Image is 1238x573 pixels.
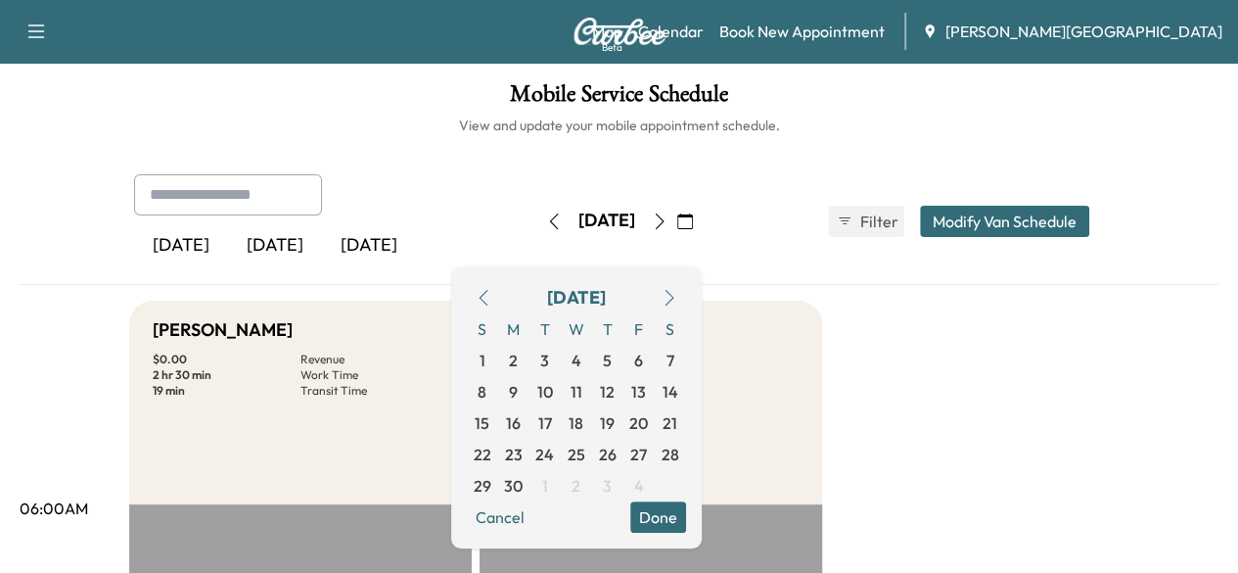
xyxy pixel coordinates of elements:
span: 14 [663,380,678,404]
span: T [529,313,561,345]
p: $ 0.00 [153,352,300,367]
p: Revenue [651,352,799,367]
span: 15 [475,411,489,435]
span: M [498,313,529,345]
p: Work Time [300,367,448,383]
span: 20 [629,411,648,435]
span: 2 [509,349,518,372]
h5: [PERSON_NAME] [153,316,293,344]
span: 10 [537,380,553,404]
span: 3 [540,349,549,372]
div: [DATE] [578,209,635,233]
span: T [592,313,623,345]
span: S [467,313,498,345]
p: 19 min [153,383,300,399]
div: [DATE] [134,223,228,268]
span: 1 [480,349,485,372]
span: 30 [504,474,523,498]
span: 26 [599,443,617,466]
span: 5 [603,349,612,372]
img: Curbee Logo [573,18,666,45]
span: 9 [509,380,518,404]
span: 22 [474,443,491,466]
span: 12 [600,380,615,404]
div: [DATE] [228,223,322,268]
h1: Mobile Service Schedule [20,82,1218,116]
span: 11 [571,380,582,404]
span: 4 [634,474,644,498]
p: 2 hr 30 min [153,367,300,383]
span: W [561,313,592,345]
span: 27 [630,443,647,466]
a: Calendar [638,20,704,43]
p: Transit Time [300,383,448,399]
span: 18 [569,411,583,435]
button: Modify Van Schedule [920,206,1089,237]
span: 4 [572,349,581,372]
span: 17 [538,411,552,435]
span: 24 [535,443,554,466]
p: 06:00AM [20,497,88,520]
button: Filter [828,206,904,237]
h6: View and update your mobile appointment schedule. [20,116,1218,135]
span: 28 [662,443,679,466]
p: Revenue [300,352,448,367]
span: S [655,313,686,345]
div: [DATE] [547,284,606,311]
a: MapBeta [592,20,622,43]
span: 21 [663,411,677,435]
span: 1 [542,474,548,498]
span: 8 [478,380,486,404]
span: 2 [572,474,580,498]
span: 6 [634,349,643,372]
button: Done [630,501,686,533]
span: 16 [506,411,521,435]
span: Filter [860,210,895,233]
div: Beta [602,40,622,55]
div: [DATE] [322,223,416,268]
span: 3 [603,474,612,498]
span: [PERSON_NAME][GEOGRAPHIC_DATA] [945,20,1222,43]
a: Book New Appointment [719,20,885,43]
span: 7 [666,349,674,372]
span: 23 [505,443,523,466]
span: 25 [568,443,585,466]
button: Cancel [467,501,533,533]
span: 29 [474,474,491,498]
span: F [623,313,655,345]
span: 19 [600,411,615,435]
span: 13 [631,380,646,404]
